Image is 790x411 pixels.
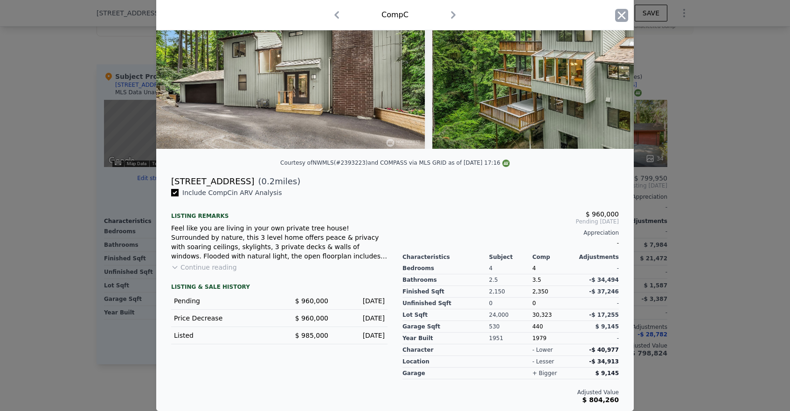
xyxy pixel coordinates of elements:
[589,288,619,295] span: -$ 37,246
[489,253,533,261] div: Subject
[402,237,619,250] div: -
[402,344,489,356] div: character
[402,356,489,368] div: location
[295,297,328,305] span: $ 960,000
[532,288,548,295] span: 2,350
[532,253,575,261] div: Comp
[295,314,328,322] span: $ 960,000
[402,253,489,261] div: Characteristics
[402,321,489,333] div: Garage Sqft
[489,333,533,344] div: 1951
[589,347,619,353] span: -$ 40,977
[489,263,533,274] div: 4
[171,283,388,293] div: LISTING & SALE HISTORY
[532,369,557,377] div: + bigger
[336,313,385,323] div: [DATE]
[402,389,619,396] div: Adjusted Value
[532,358,554,365] div: - lesser
[174,331,272,340] div: Listed
[402,298,489,309] div: Unfinished Sqft
[254,175,300,188] span: ( miles)
[589,312,619,318] span: -$ 17,255
[532,300,536,307] span: 0
[171,223,388,261] div: Feel like you are living in your own private tree house! Surrounded by nature, this 3 level home ...
[589,358,619,365] span: -$ 34,913
[489,286,533,298] div: 2,150
[336,296,385,306] div: [DATE]
[532,323,543,330] span: 440
[575,263,619,274] div: -
[489,274,533,286] div: 2.5
[532,265,536,272] span: 4
[402,218,619,225] span: Pending [DATE]
[171,175,254,188] div: [STREET_ADDRESS]
[502,160,510,167] img: NWMLS Logo
[532,312,552,318] span: 30,323
[402,263,489,274] div: Bedrooms
[171,205,388,220] div: Listing remarks
[336,331,385,340] div: [DATE]
[489,309,533,321] div: 24,000
[532,346,553,354] div: - lower
[402,274,489,286] div: Bathrooms
[532,333,575,344] div: 1979
[402,229,619,237] div: Appreciation
[402,286,489,298] div: Finished Sqft
[596,323,619,330] span: $ 9,145
[489,298,533,309] div: 0
[586,210,619,218] span: $ 960,000
[174,296,272,306] div: Pending
[596,370,619,376] span: $ 9,145
[174,313,272,323] div: Price Decrease
[171,263,237,272] button: Continue reading
[381,9,409,21] div: Comp C
[575,298,619,309] div: -
[575,253,619,261] div: Adjustments
[575,333,619,344] div: -
[280,160,510,166] div: Courtesy of NWMLS (#2393223) and COMPASS via MLS GRID as of [DATE] 17:16
[532,274,575,286] div: 3.5
[402,333,489,344] div: Year Built
[262,176,275,186] span: 0.2
[402,368,489,379] div: garage
[179,189,286,196] span: Include Comp C in ARV Analysis
[402,309,489,321] div: Lot Sqft
[489,321,533,333] div: 530
[582,396,619,404] span: $ 804,260
[589,277,619,283] span: -$ 34,494
[295,332,328,339] span: $ 985,000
